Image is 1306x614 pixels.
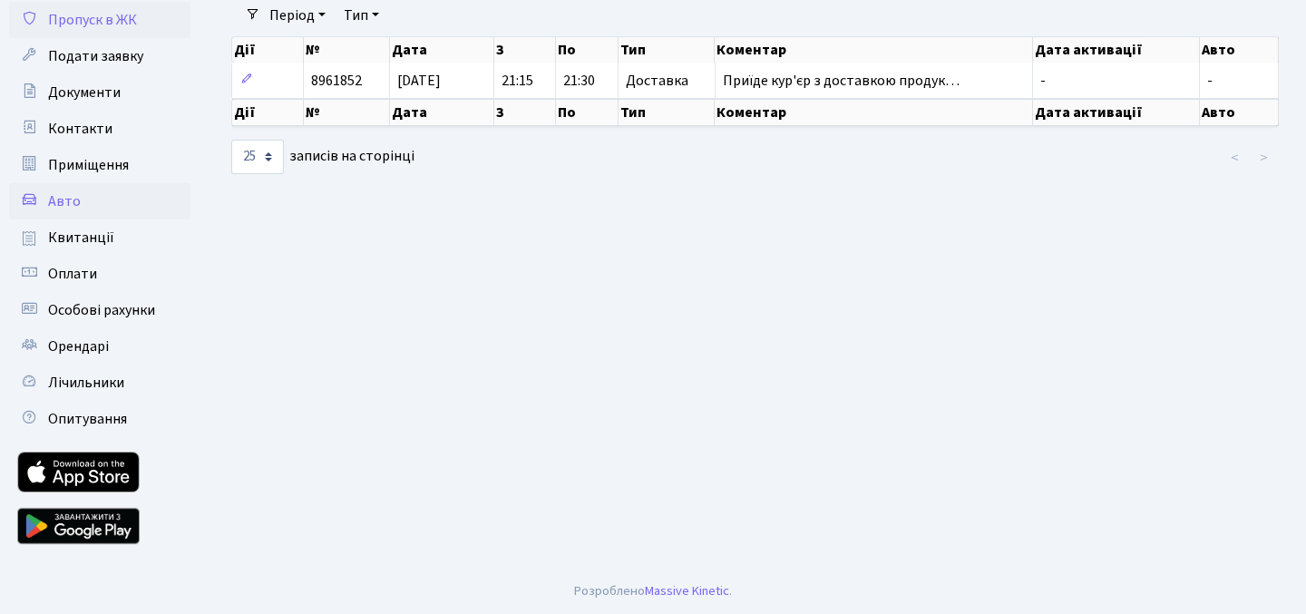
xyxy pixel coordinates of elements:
label: записів на сторінці [231,140,414,174]
th: Дії [232,99,304,126]
a: Контакти [9,111,190,147]
a: Massive Kinetic [645,581,729,600]
select: записів на сторінці [231,140,284,174]
a: Опитування [9,401,190,437]
span: Приїде кур'єр з доставкою продук… [723,71,960,91]
th: По [556,37,619,63]
th: Коментар [715,37,1033,63]
a: Особові рахунки [9,292,190,328]
span: 21:30 [563,71,595,91]
span: Контакти [48,119,112,139]
a: Авто [9,183,190,219]
th: № [304,99,389,126]
th: Дата [390,37,494,63]
span: Документи [48,83,121,102]
a: Подати заявку [9,38,190,74]
th: Дата активації [1033,37,1200,63]
div: Розроблено . [574,581,732,601]
th: Дата активації [1033,99,1200,126]
span: Особові рахунки [48,300,155,320]
th: Дії [232,37,304,63]
a: Квитанції [9,219,190,256]
th: Тип [619,37,716,63]
span: Доставка [626,73,688,88]
th: Дата [390,99,494,126]
span: Авто [48,191,81,211]
a: Пропуск в ЖК [9,2,190,38]
span: Орендарі [48,336,109,356]
th: Авто [1200,37,1279,63]
th: По [556,99,619,126]
span: Опитування [48,409,127,429]
span: Оплати [48,264,97,284]
span: - [1207,71,1213,91]
th: Тип [619,99,716,126]
span: Приміщення [48,155,129,175]
th: З [494,99,557,126]
a: Орендарі [9,328,190,365]
span: Квитанції [48,228,114,248]
span: Лічильники [48,373,124,393]
th: Коментар [715,99,1033,126]
span: 21:15 [502,71,533,91]
span: - [1040,71,1046,91]
span: 8961852 [311,71,362,91]
th: Авто [1200,99,1279,126]
a: Документи [9,74,190,111]
a: Приміщення [9,147,190,183]
span: Пропуск в ЖК [48,10,137,30]
span: [DATE] [397,71,441,91]
a: Лічильники [9,365,190,401]
a: Оплати [9,256,190,292]
span: Подати заявку [48,46,143,66]
th: З [494,37,557,63]
th: № [304,37,389,63]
